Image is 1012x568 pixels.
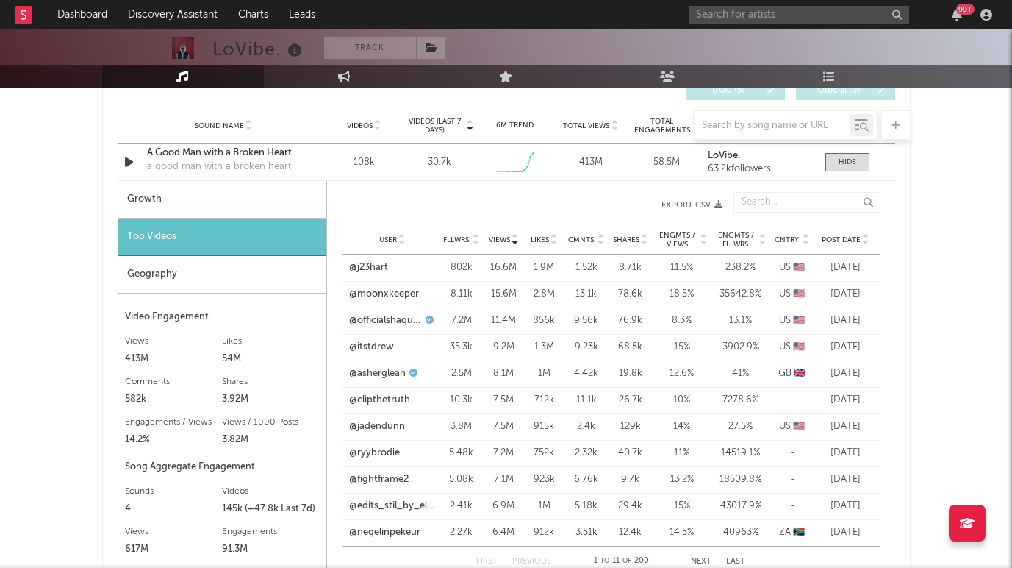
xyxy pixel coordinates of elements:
[774,287,811,302] div: US
[349,287,419,302] a: @moonxkeeper
[443,446,480,461] div: 5.48k
[349,340,394,355] a: @itstdrew
[612,419,649,434] div: 129k
[568,340,605,355] div: 9.23k
[715,499,767,514] div: 43017.9 %
[622,558,631,564] span: of
[324,37,416,59] button: Track
[476,558,498,566] button: First
[656,340,708,355] div: 15 %
[443,525,480,540] div: 2.27k
[147,146,301,160] a: A Good Man with a Broken Heart
[528,287,561,302] div: 2.8M
[125,373,222,391] div: Comments
[568,313,605,328] div: 9.56k
[349,525,420,540] a: @neqelinpekeur
[443,472,480,487] div: 5.08k
[528,499,561,514] div: 1M
[487,419,520,434] div: 7.5M
[125,523,222,541] div: Views
[487,340,520,355] div: 9.2M
[656,366,708,381] div: 12.6 %
[487,313,520,328] div: 11.4M
[715,525,767,540] div: 40963 %
[733,192,880,213] input: Search...
[793,263,805,272] span: 🇺🇸
[656,313,708,328] div: 8.3 %
[443,313,480,328] div: 7.2M
[125,350,222,368] div: 413M
[118,181,326,219] div: Growth
[656,472,708,487] div: 13.2 %
[686,81,785,100] button: UGC(5)
[528,446,561,461] div: 752k
[528,525,561,540] div: 912k
[726,558,745,566] button: Last
[568,499,605,514] div: 5.18k
[222,431,319,449] div: 3.82M
[568,446,605,461] div: 2.32k
[600,558,609,564] span: to
[691,558,711,566] button: Next
[956,4,975,15] div: 99 +
[222,373,319,391] div: Shares
[443,287,480,302] div: 8.11k
[774,472,811,487] div: -
[125,483,222,500] div: Sounds
[443,366,480,381] div: 2.5M
[818,472,873,487] div: [DATE]
[612,260,649,275] div: 8.71k
[531,235,549,244] span: Likes
[656,393,708,408] div: 10 %
[794,369,805,378] span: 🇬🇧
[793,289,805,299] span: 🇺🇸
[356,201,722,210] button: Export CSV
[568,287,605,302] div: 13.1k
[487,393,520,408] div: 7.5M
[125,413,222,431] div: Engagements / Views
[793,342,805,352] span: 🇺🇸
[443,235,471,244] span: Fllwrs.
[568,260,605,275] div: 1.52k
[349,499,436,514] a: @edits_stil_by_elijah
[612,446,649,461] div: 40.7k
[612,525,649,540] div: 12.4k
[349,260,388,275] a: @j23hart
[487,260,520,275] div: 16.6M
[222,541,319,558] div: 91.3M
[656,525,708,540] div: 14.5 %
[222,413,319,431] div: Views / 1000 Posts
[528,393,561,408] div: 712k
[793,528,805,537] span: 🇿🇦
[330,155,398,170] div: 108k
[774,446,811,461] div: -
[487,472,520,487] div: 7.1M
[793,422,805,431] span: 🇺🇸
[695,86,763,95] span: UGC ( 5 )
[612,340,649,355] div: 68.5k
[568,472,605,487] div: 6.76k
[818,446,873,461] div: [DATE]
[222,500,319,518] div: 145k (+47.8k Last 7d)
[715,472,767,487] div: 18509.8 %
[528,419,561,434] div: 915k
[487,446,520,461] div: 7.2M
[689,6,909,24] input: Search for artists
[695,120,850,132] input: Search by song name or URL
[708,151,740,160] strong: LoVibe.
[125,458,319,476] div: Song Aggregate Engagement
[528,260,561,275] div: 1.9M
[556,155,625,170] div: 413M
[818,419,873,434] div: [DATE]
[125,333,222,350] div: Views
[568,525,605,540] div: 3.51k
[487,287,520,302] div: 15.6M
[147,160,291,174] div: a good man with a broken heart
[715,446,767,461] div: 14519.1 %
[775,235,801,244] span: Cntry.
[796,81,895,100] button: Official(0)
[818,366,873,381] div: [DATE]
[818,287,873,302] div: [DATE]
[612,313,649,328] div: 76.9k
